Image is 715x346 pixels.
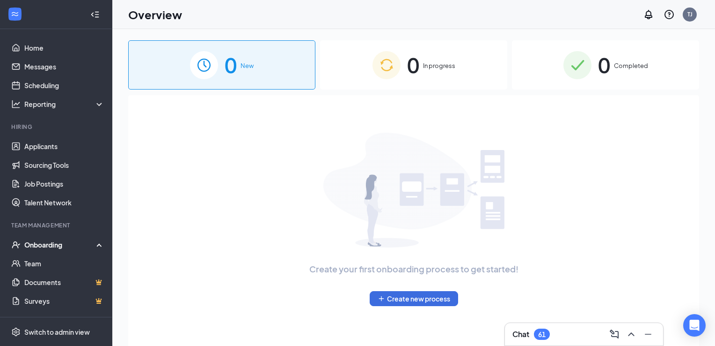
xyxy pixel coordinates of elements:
a: Sourcing Tools [24,156,104,174]
svg: WorkstreamLogo [10,9,20,19]
button: ChevronUp [624,327,639,342]
a: Home [24,38,104,57]
a: Talent Network [24,193,104,212]
a: Scheduling [24,76,104,95]
svg: ComposeMessage [609,329,620,340]
div: Onboarding [24,240,96,249]
svg: Analysis [11,99,21,109]
button: Minimize [641,327,656,342]
h1: Overview [128,7,182,23]
svg: UserCheck [11,240,21,249]
svg: QuestionInfo [664,9,675,20]
a: SurveysCrown [24,292,104,310]
span: New [241,61,254,70]
span: 0 [225,49,237,81]
div: 61 [538,331,546,338]
svg: Collapse [90,10,100,19]
button: PlusCreate new process [370,291,458,306]
span: 0 [598,49,610,81]
span: Completed [614,61,648,70]
div: Reporting [24,99,105,109]
a: Applicants [24,137,104,156]
h3: Chat [512,329,529,339]
div: TJ [687,10,693,18]
span: In progress [423,61,455,70]
svg: Minimize [642,329,654,340]
div: Open Intercom Messenger [683,314,706,337]
span: Create your first onboarding process to get started! [309,263,518,276]
svg: Plus [378,295,385,302]
button: ComposeMessage [607,327,622,342]
div: Switch to admin view [24,327,90,337]
a: Job Postings [24,174,104,193]
svg: Settings [11,327,21,337]
svg: Notifications [643,9,654,20]
a: Team [24,254,104,273]
a: Messages [24,57,104,76]
div: Hiring [11,123,102,131]
span: 0 [407,49,419,81]
a: DocumentsCrown [24,273,104,292]
svg: ChevronUp [626,329,637,340]
div: Team Management [11,221,102,229]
